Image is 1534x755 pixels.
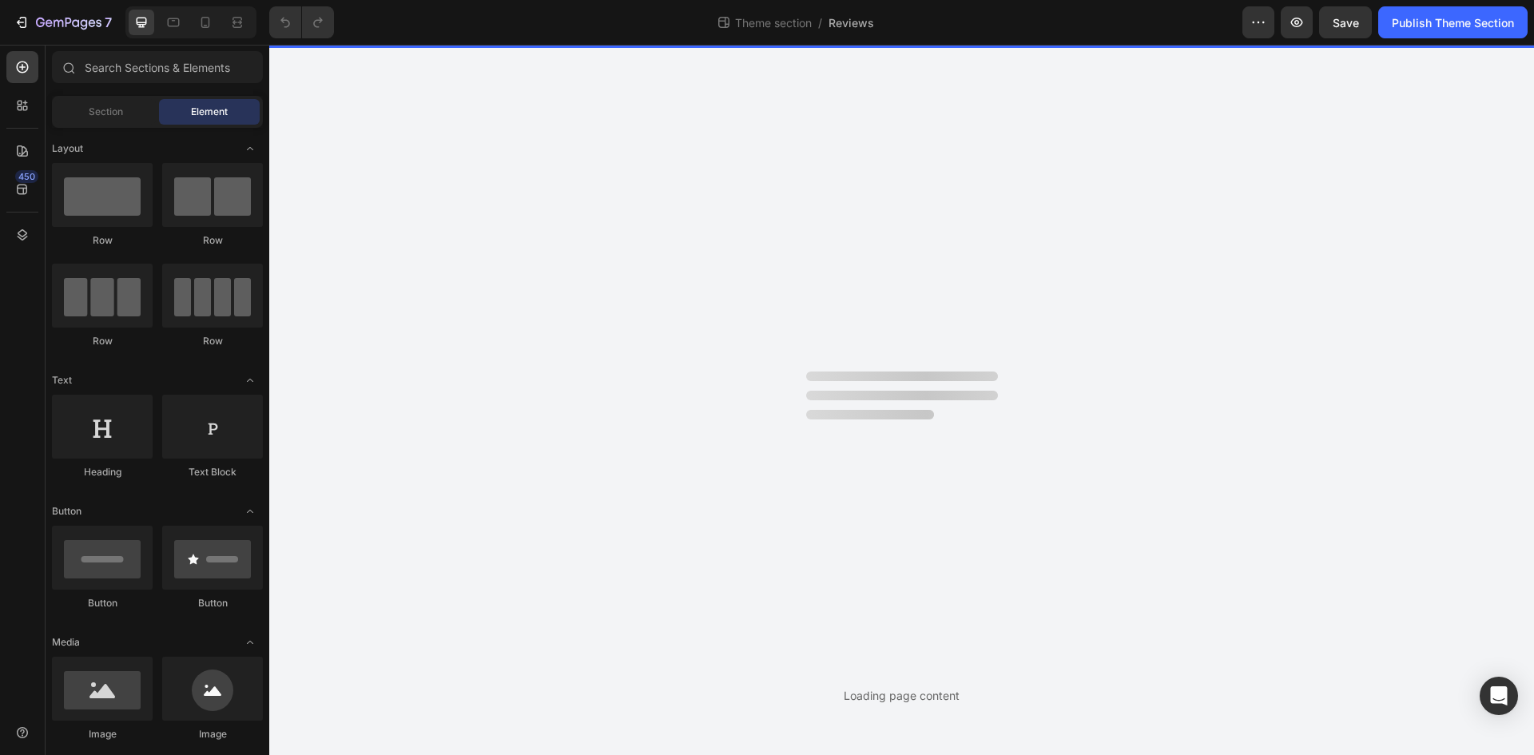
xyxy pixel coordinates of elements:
span: Media [52,635,80,650]
span: Layout [52,141,83,156]
span: Save [1333,16,1359,30]
span: Element [191,105,228,119]
div: Undo/Redo [269,6,334,38]
div: Row [52,233,153,248]
div: Heading [52,465,153,479]
span: Toggle open [237,630,263,655]
span: / [818,14,822,31]
span: Theme section [732,14,815,31]
div: Loading page content [844,687,960,704]
button: 7 [6,6,119,38]
span: Toggle open [237,499,263,524]
span: Button [52,504,81,519]
input: Search Sections & Elements [52,51,263,83]
div: Row [162,233,263,248]
div: Open Intercom Messenger [1480,677,1518,715]
div: Image [52,727,153,741]
span: Section [89,105,123,119]
div: Row [52,334,153,348]
button: Save [1319,6,1372,38]
div: Button [162,596,263,610]
div: Publish Theme Section [1392,14,1514,31]
span: Toggle open [237,368,263,393]
div: 450 [15,170,38,183]
span: Reviews [829,14,874,31]
button: Publish Theme Section [1378,6,1528,38]
div: Text Block [162,465,263,479]
span: Toggle open [237,136,263,161]
div: Row [162,334,263,348]
p: 7 [105,13,112,32]
span: Text [52,373,72,387]
div: Button [52,596,153,610]
div: Image [162,727,263,741]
